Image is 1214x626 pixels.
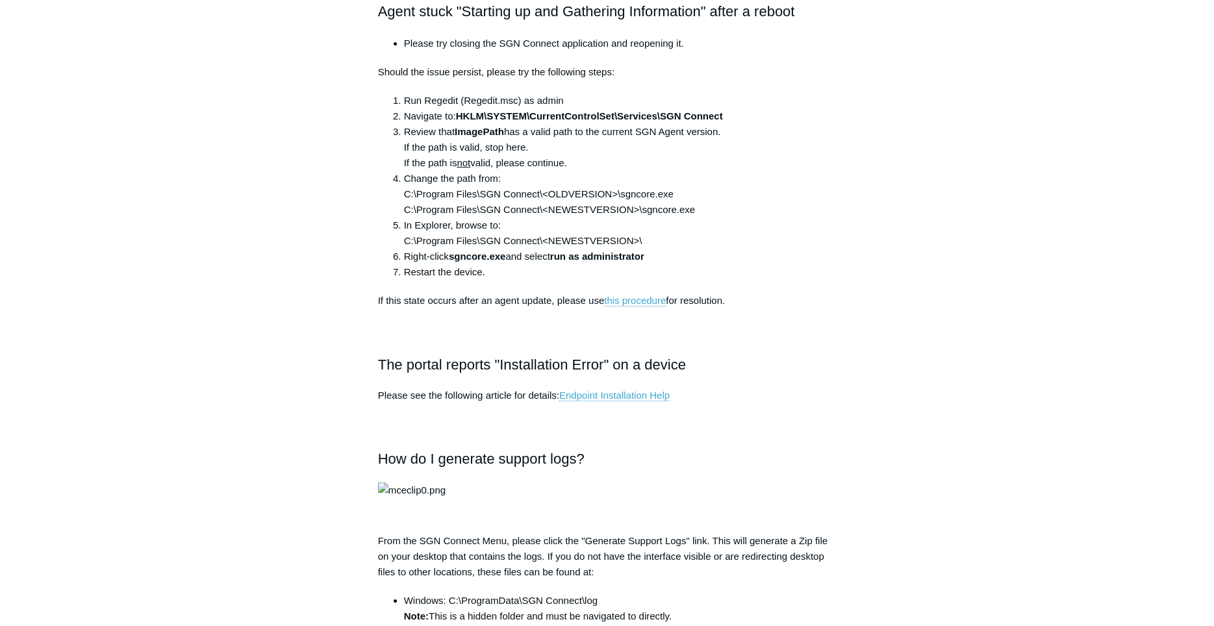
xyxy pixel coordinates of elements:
[559,390,670,401] a: Endpoint Installation Help
[404,264,837,280] li: Restart the device.
[550,251,644,262] strong: run as administrator
[404,249,837,264] li: Right-click and select
[404,593,837,624] li: Windows: C:\ProgramData\SGN Connect\log This is a hidden folder and must be navigated to directly.
[404,218,837,249] li: In Explorer, browse to: C:\Program Files\SGN Connect\<NEWESTVERSION>\
[404,93,837,108] li: Run Regedit (Regedit.msc) as admin
[378,293,837,308] p: If this state occurs after an agent update, please use for resolution.
[404,171,837,218] li: Change the path from: C:\Program Files\SGN Connect\<OLDVERSION>\sgncore.exe C:\Program Files\SGN ...
[404,610,429,621] strong: Note:
[378,64,837,80] p: Should the issue persist, please try the following steps:
[449,251,506,262] strong: sgncore.exe
[457,157,470,168] span: not
[404,124,837,171] li: Review that has a valid path to the current SGN Agent version. If the path is valid, stop here. I...
[378,353,837,376] h2: The portal reports "Installation Error" on a device
[404,108,837,124] li: Navigate to:
[604,295,666,307] a: this procedure
[378,535,828,577] span: From the SGN Connect Menu, please click the "Generate Support Logs" link. This will generate a Zi...
[455,126,504,137] strong: ImagePath
[456,110,723,121] strong: HKLM\SYSTEM\CurrentControlSet\Services\SGN Connect
[378,388,837,403] p: Please see the following article for details:
[378,482,446,498] img: mceclip0.png
[378,447,837,470] h2: How do I generate support logs?
[404,36,837,51] li: Please try closing the SGN Connect application and reopening it.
